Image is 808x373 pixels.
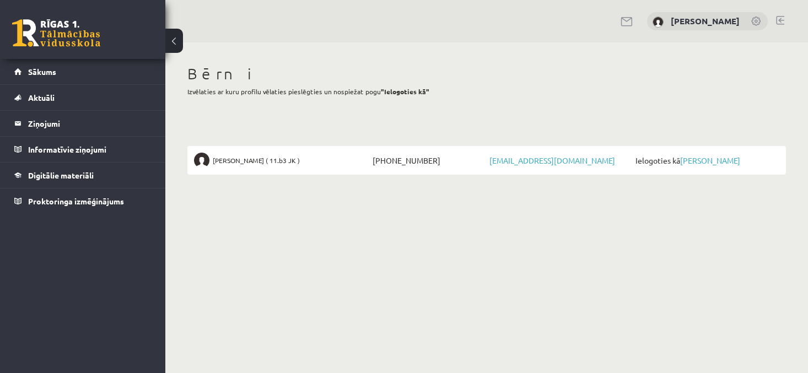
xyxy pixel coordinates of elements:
[14,188,152,214] a: Proktoringa izmēģinājums
[14,59,152,84] a: Sākums
[653,17,664,28] img: Tatjana Zemzare
[28,196,124,206] span: Proktoringa izmēģinājums
[14,163,152,188] a: Digitālie materiāli
[28,67,56,77] span: Sākums
[187,87,786,96] p: Izvēlaties ar kuru profilu vēlaties pieslēgties un nospiežat pogu
[28,137,152,162] legend: Informatīvie ziņojumi
[187,64,786,83] h1: Bērni
[28,93,55,102] span: Aktuāli
[381,87,429,96] b: "Ielogoties kā"
[14,137,152,162] a: Informatīvie ziņojumi
[633,153,779,168] span: Ielogoties kā
[28,111,152,136] legend: Ziņojumi
[489,155,615,165] a: [EMAIL_ADDRESS][DOMAIN_NAME]
[671,15,740,26] a: [PERSON_NAME]
[370,153,487,168] span: [PHONE_NUMBER]
[12,19,100,47] a: Rīgas 1. Tālmācības vidusskola
[14,85,152,110] a: Aktuāli
[680,155,740,165] a: [PERSON_NAME]
[28,170,94,180] span: Digitālie materiāli
[14,111,152,136] a: Ziņojumi
[194,153,209,168] img: Nikola Zemzare
[213,153,300,168] span: [PERSON_NAME] ( 11.b3 JK )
